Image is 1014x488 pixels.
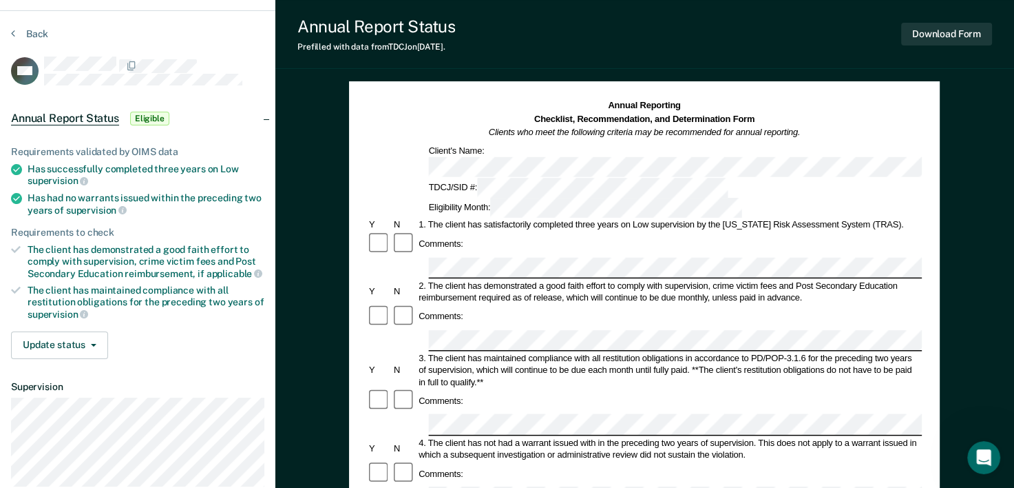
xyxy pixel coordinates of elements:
[28,244,264,279] div: The client has demonstrated a good faith effort to comply with supervision, crime victim fees and...
[427,198,744,218] div: Eligibility Month:
[392,364,416,376] div: N
[427,178,730,198] div: TDCJ/SID #:
[367,219,392,231] div: Y
[534,114,754,123] strong: Checklist, Recommendation, and Determination Form
[417,436,922,460] div: 4. The client has not had a warrant issued with in the preceding two years of supervision. This d...
[207,268,262,279] span: applicable
[297,17,455,37] div: Annual Report Status
[11,28,48,40] button: Back
[967,441,1000,474] iframe: Intercom live chat
[28,285,264,320] div: The client has maintained compliance with all restitution obligations for the preceding two years of
[392,219,416,231] div: N
[11,146,264,158] div: Requirements validated by OIMS data
[11,227,264,238] div: Requirements to check
[417,238,465,250] div: Comments:
[28,175,88,186] span: supervision
[392,285,416,297] div: N
[367,285,392,297] div: Y
[367,364,392,376] div: Y
[11,112,119,125] span: Annual Report Status
[130,112,169,125] span: Eligible
[392,443,416,454] div: N
[417,468,465,480] div: Comments:
[11,332,108,359] button: Update status
[417,280,922,304] div: 2. The client has demonstrated a good faith effort to comply with supervision, crime victim fees ...
[901,23,992,45] button: Download Form
[11,381,264,393] dt: Supervision
[28,163,264,187] div: Has successfully completed three years on Low
[417,311,465,323] div: Comments:
[417,395,465,407] div: Comments:
[28,192,264,216] div: Has had no warrants issued within the preceding two years of
[417,352,922,388] div: 3. The client has maintained compliance with all restitution obligations in accordance to PD/POP-...
[489,128,801,137] em: Clients who meet the following criteria may be recommended for annual reporting.
[66,205,127,216] span: supervision
[417,219,922,231] div: 1. The client has satisfactorily completed three years on Low supervision by the [US_STATE] Risk ...
[367,443,392,454] div: Y
[609,101,681,110] strong: Annual Reporting
[297,42,455,52] div: Prefilled with data from TDCJ on [DATE] .
[28,309,88,320] span: supervision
